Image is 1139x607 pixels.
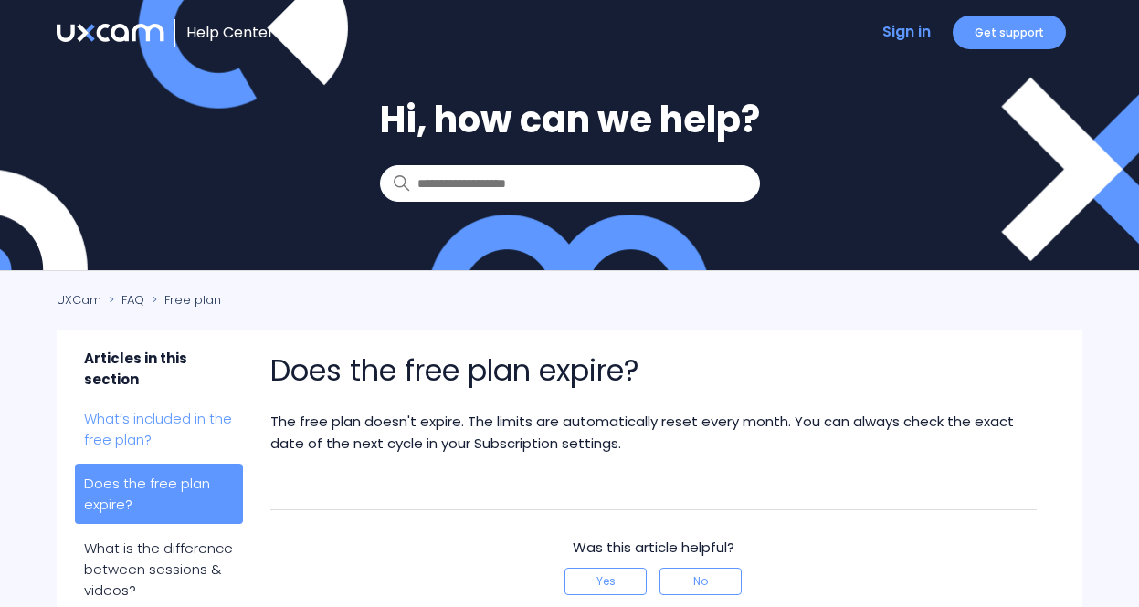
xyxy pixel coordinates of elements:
a: Sign in [882,21,931,42]
a: Does the free plan expire? [75,464,243,524]
span: Get help [37,13,107,29]
a: UXCam [57,291,101,309]
button: This article was helpful [564,568,647,595]
img: UXCam Help Center home page [57,24,164,42]
button: This article was not helpful [659,568,742,595]
a: What’s included in the free plan? [75,399,243,459]
h1: Does the free plan expire? [270,349,1036,392]
li: UXCam [57,291,105,309]
input: Search [380,165,760,202]
a: Get support [953,16,1066,49]
span: Articles in this section [75,349,243,399]
h1: Hi, how can we help? [380,92,760,147]
li: Free plan [148,291,221,309]
a: Free plan [164,291,221,309]
span: The free plan doesn't expire. The limits are automatically reset every month. You can always chec... [270,412,1014,453]
a: FAQ [121,291,144,309]
a: Help Center [186,22,274,43]
li: FAQ [105,291,148,309]
span: Was this article helpful? [573,538,734,557]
